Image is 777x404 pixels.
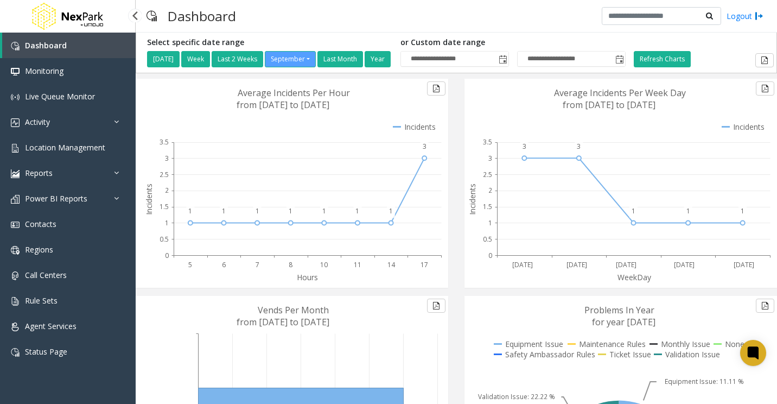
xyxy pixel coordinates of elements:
[25,168,53,178] span: Reports
[165,154,169,163] text: 3
[162,3,241,29] h3: Dashboard
[483,235,492,244] text: 0.5
[11,169,20,178] img: 'icon'
[400,38,626,47] h5: or Custom date range
[25,295,58,306] span: Rule Sets
[11,67,20,76] img: 'icon'
[144,184,154,215] text: Incidents
[478,392,555,401] text: Validation Issue: 22.22 %
[11,272,20,280] img: 'icon'
[25,142,105,153] span: Location Management
[212,51,263,67] button: Last 2 Weeks
[11,144,20,153] img: 'icon'
[25,193,87,204] span: Power BI Reports
[256,206,259,216] text: 1
[613,52,625,67] span: Toggle popup
[512,260,533,269] text: [DATE]
[11,118,20,127] img: 'icon'
[25,270,67,280] span: Call Centers
[354,260,361,269] text: 11
[25,91,95,102] span: Live Queue Monitor
[488,218,492,228] text: 1
[577,142,581,151] text: 3
[297,272,318,282] text: Hours
[237,316,329,328] text: from [DATE] to [DATE]
[11,93,20,102] img: 'icon'
[755,10,763,22] img: logout
[734,260,754,269] text: [DATE]
[467,184,477,215] text: Incidents
[488,154,492,163] text: 3
[741,206,744,216] text: 1
[488,251,492,260] text: 0
[320,260,328,269] text: 10
[165,218,169,228] text: 1
[256,260,259,269] text: 7
[389,206,393,216] text: 1
[665,377,744,386] text: Equipment Issue: 11.11 %
[387,260,396,269] text: 14
[355,206,359,216] text: 1
[674,260,695,269] text: [DATE]
[25,117,50,127] span: Activity
[147,51,180,67] button: [DATE]
[165,251,169,260] text: 0
[566,260,587,269] text: [DATE]
[11,348,20,357] img: 'icon'
[160,137,169,147] text: 3.5
[563,99,655,111] text: from [DATE] to [DATE]
[483,170,492,179] text: 2.5
[160,170,169,179] text: 2.5
[238,87,350,99] text: Average Incidents Per Hour
[165,186,169,195] text: 2
[25,40,67,50] span: Dashboard
[483,137,492,147] text: 3.5
[11,323,20,331] img: 'icon'
[584,304,654,316] text: Problems In Year
[554,87,686,99] text: Average Incidents Per Week Day
[523,142,526,151] text: 3
[222,260,226,269] text: 6
[25,244,53,255] span: Regions
[265,51,316,67] button: September
[756,81,774,96] button: Export to pdf
[147,3,157,29] img: pageIcon
[727,10,763,22] a: Logout
[11,220,20,229] img: 'icon'
[427,299,445,313] button: Export to pdf
[483,202,492,211] text: 1.5
[188,260,192,269] text: 5
[160,235,169,244] text: 0.5
[634,51,691,67] button: Refresh Charts
[322,206,326,216] text: 1
[25,321,77,331] span: Agent Services
[11,246,20,255] img: 'icon'
[188,206,192,216] text: 1
[488,186,492,195] text: 2
[617,272,652,282] text: WeekDay
[258,304,329,316] text: Vends Per Month
[496,52,508,67] span: Toggle popup
[2,33,136,58] a: Dashboard
[317,51,363,67] button: Last Month
[11,297,20,306] img: 'icon'
[289,206,292,216] text: 1
[25,346,67,357] span: Status Page
[427,81,445,96] button: Export to pdf
[289,260,292,269] text: 8
[365,51,391,67] button: Year
[181,51,210,67] button: Week
[756,299,774,313] button: Export to pdf
[11,42,20,50] img: 'icon'
[147,38,392,47] h5: Select specific date range
[616,260,636,269] text: [DATE]
[222,206,226,216] text: 1
[421,260,428,269] text: 17
[686,206,690,216] text: 1
[755,53,774,67] button: Export to pdf
[11,195,20,204] img: 'icon'
[423,142,426,151] text: 3
[592,316,655,328] text: for year [DATE]
[632,206,635,216] text: 1
[160,202,169,211] text: 1.5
